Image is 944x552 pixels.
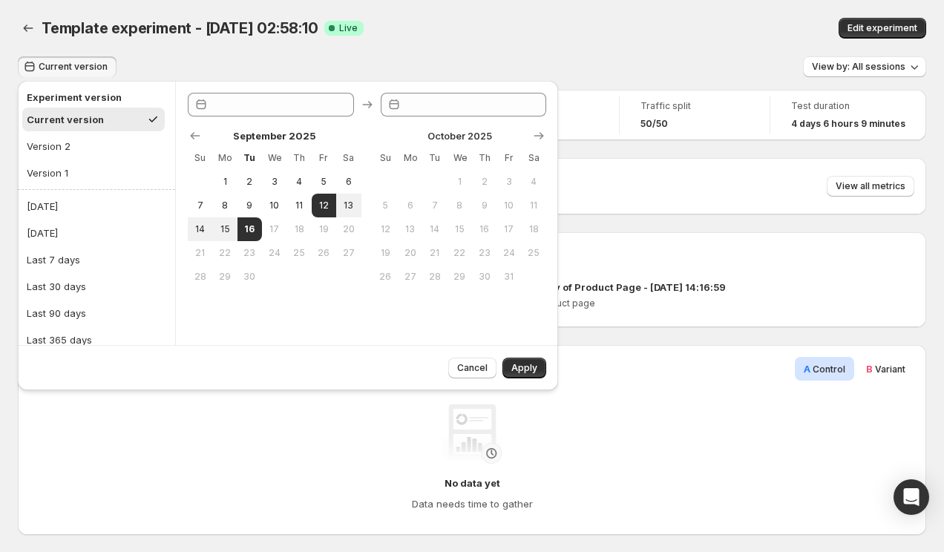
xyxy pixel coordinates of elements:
[640,100,749,112] span: Traffic split
[827,176,914,197] button: View all metrics
[286,170,311,194] button: Thursday September 4 2025
[894,479,929,515] div: Open Intercom Messenger
[453,223,466,235] span: 15
[243,271,256,283] span: 30
[511,362,537,374] span: Apply
[379,200,392,211] span: 5
[522,194,546,217] button: Saturday October 11 2025
[336,194,361,217] button: Saturday September 13 2025
[522,241,546,265] button: Saturday October 25 2025
[428,223,441,235] span: 14
[379,247,392,259] span: 19
[453,176,466,188] span: 1
[243,152,256,164] span: Tu
[478,152,491,164] span: Th
[22,108,165,131] button: Current version
[373,146,398,170] th: Sunday
[404,223,416,235] span: 13
[243,200,256,211] span: 9
[812,61,905,73] span: View by: All sessions
[212,170,237,194] button: Monday September 1 2025
[528,176,540,188] span: 4
[262,241,286,265] button: Wednesday September 24 2025
[286,241,311,265] button: Thursday September 25 2025
[22,248,171,272] button: Last 7 days
[237,217,262,241] button: End of range Today Tuesday September 16 2025
[212,217,237,241] button: Monday September 15 2025
[472,146,496,170] th: Thursday
[339,22,358,34] span: Live
[422,265,447,289] button: Tuesday October 28 2025
[502,247,515,259] span: 24
[312,146,336,170] th: Friday
[194,271,206,283] span: 28
[312,194,336,217] button: Start of range Friday September 12 2025
[836,180,905,192] span: View all metrics
[379,271,392,283] span: 26
[398,146,422,170] th: Monday
[336,170,361,194] button: Saturday September 6 2025
[342,200,355,211] span: 13
[22,328,171,352] button: Last 365 days
[398,194,422,217] button: Monday October 6 2025
[268,152,281,164] span: We
[286,194,311,217] button: Thursday September 11 2025
[286,217,311,241] button: Thursday September 18 2025
[453,200,466,211] span: 8
[336,217,361,241] button: Saturday September 20 2025
[373,217,398,241] button: Sunday October 12 2025
[448,265,472,289] button: Wednesday October 29 2025
[866,363,873,375] span: B
[188,217,212,241] button: Sunday September 14 2025
[18,56,117,77] button: Current version
[22,134,165,158] button: Version 2
[428,152,441,164] span: Tu
[218,200,231,211] span: 8
[379,223,392,235] span: 12
[268,223,281,235] span: 17
[27,112,104,127] div: Current version
[502,200,515,211] span: 10
[502,358,546,378] button: Apply
[22,301,171,325] button: Last 90 days
[218,223,231,235] span: 15
[212,194,237,217] button: Monday September 8 2025
[528,152,540,164] span: Sa
[502,176,515,188] span: 3
[318,200,330,211] span: 12
[422,241,447,265] button: Tuesday October 21 2025
[312,217,336,241] button: Friday September 19 2025
[292,200,305,211] span: 11
[336,241,361,265] button: Saturday September 27 2025
[27,90,160,105] h2: Experiment version
[791,100,905,112] span: Test duration
[373,265,398,289] button: Sunday October 26 2025
[268,200,281,211] span: 10
[528,247,540,259] span: 25
[318,152,330,164] span: Fr
[292,152,305,164] span: Th
[640,118,668,130] span: 50/50
[448,170,472,194] button: Wednesday October 1 2025
[478,176,491,188] span: 2
[218,247,231,259] span: 22
[535,298,915,309] p: Product page
[185,125,206,146] button: Show previous month, August 2025
[472,194,496,217] button: Thursday October 9 2025
[428,271,441,283] span: 28
[218,152,231,164] span: Mo
[453,247,466,259] span: 22
[472,241,496,265] button: Thursday October 23 2025
[412,496,533,511] h4: Data needs time to gather
[478,247,491,259] span: 23
[336,146,361,170] th: Saturday
[528,223,540,235] span: 18
[496,170,521,194] button: Friday October 3 2025
[262,146,286,170] th: Wednesday
[528,125,549,146] button: Show next month, November 2025
[848,22,917,34] span: Edit experiment
[318,247,330,259] span: 26
[472,265,496,289] button: Thursday October 30 2025
[445,476,500,490] h4: No data yet
[262,170,286,194] button: Wednesday September 3 2025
